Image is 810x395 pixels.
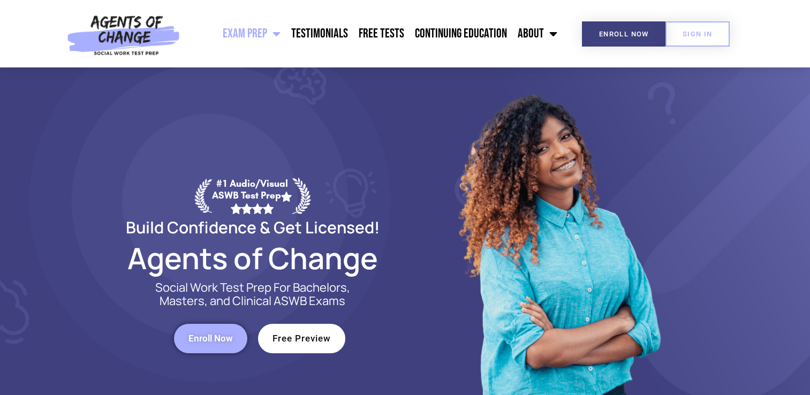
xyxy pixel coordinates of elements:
a: About [512,20,563,47]
h2: Agents of Change [100,246,405,270]
span: SIGN IN [683,31,713,37]
a: Exam Prep [217,20,286,47]
span: Enroll Now [599,31,649,37]
span: Free Preview [272,334,331,343]
p: Social Work Test Prep For Bachelors, Masters, and Clinical ASWB Exams [143,281,362,308]
a: Testimonials [286,20,353,47]
a: Free Preview [258,324,345,353]
a: Free Tests [353,20,410,47]
a: SIGN IN [665,21,730,47]
div: #1 Audio/Visual ASWB Test Prep [212,178,292,214]
a: Enroll Now [174,324,247,353]
nav: Menu [185,20,563,47]
a: Enroll Now [582,21,666,47]
h2: Build Confidence & Get Licensed! [100,219,405,235]
a: Continuing Education [410,20,512,47]
span: Enroll Now [188,334,233,343]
